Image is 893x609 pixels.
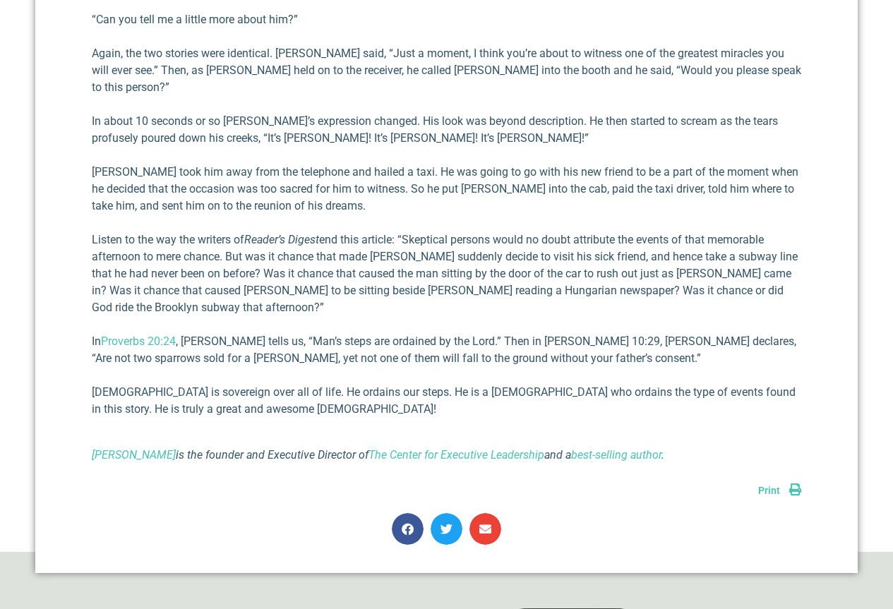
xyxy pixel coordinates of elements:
[92,384,801,418] p: [DEMOGRAPHIC_DATA] is sovereign over all of life. He ordains our steps. He is a [DEMOGRAPHIC_DATA...
[92,45,801,96] p: Again, the two stories were identical. [PERSON_NAME] said, “Just a moment, I think you’re about t...
[92,333,801,367] p: In , [PERSON_NAME] tells us, “Man’s steps are ordained by the Lord.” Then in [PERSON_NAME] 10:29,...
[92,448,664,462] i: is the founder and Executive Director of and a .
[431,513,462,545] div: Share on twitter
[92,448,176,462] a: [PERSON_NAME]
[244,233,319,246] em: Reader’s Digest
[92,231,801,316] p: Listen to the way the writers of end this article: “Skeptical persons would no doubt attribute th...
[758,485,780,496] span: Print
[368,448,544,462] a: The Center for Executive Leadership
[92,113,801,147] p: In about 10 seconds or so [PERSON_NAME]’s expression changed. His look was beyond description. He...
[571,448,661,462] a: best-selling author
[758,485,801,496] a: Print
[92,11,801,28] p: “Can you tell me a little more about him?”
[101,334,176,348] a: Proverbs 20:24
[392,513,424,545] div: Share on facebook
[92,164,801,215] p: [PERSON_NAME] took him away from the telephone and hailed a taxi. He was going to go with his new...
[469,513,501,545] div: Share on email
